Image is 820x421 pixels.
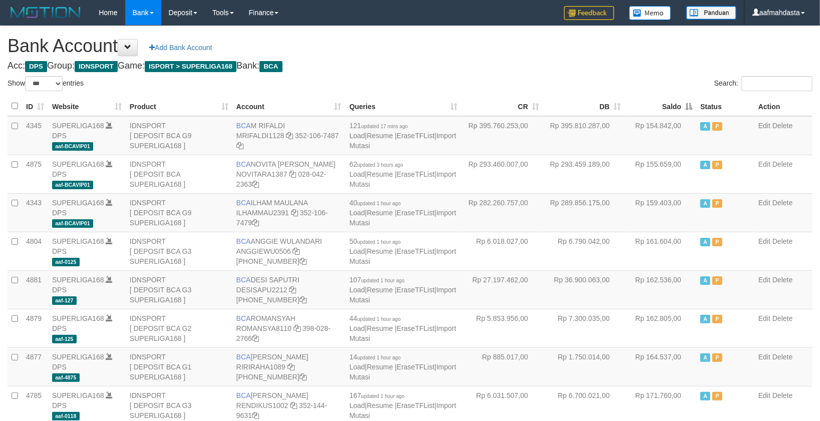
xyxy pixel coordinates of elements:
span: Active [700,353,710,362]
span: updated 1 hour ago [361,393,405,399]
a: Delete [772,276,792,284]
td: DPS [48,270,126,309]
span: | | | [350,122,456,150]
span: aaf-4875 [52,373,80,382]
td: IDNSPORT [ DEPOSIT BCA SUPERLIGA168 ] [126,155,232,193]
a: Edit [758,199,770,207]
td: Rp 282.260.757,00 [461,193,543,232]
td: ANGGIE WULANDARI [PHONE_NUMBER] [232,232,346,270]
a: Copy 0280422363 to clipboard [252,180,259,188]
a: Delete [772,314,792,322]
span: BCA [259,61,282,72]
span: BCA [236,391,251,399]
a: Delete [772,353,792,361]
a: SUPERLIGA168 [52,276,104,284]
a: EraseTFList [397,247,434,255]
a: ROMANSYA8110 [236,324,292,332]
a: Delete [772,160,792,168]
a: Copy 4062281611 to clipboard [300,373,307,381]
span: aaf-127 [52,296,77,305]
span: Paused [712,353,722,362]
td: M RIFALDI 352-106-7487 [232,116,346,155]
a: Load [350,401,365,409]
td: Rp 154.842,00 [625,116,696,155]
span: 167 [350,391,405,399]
span: | | | [350,276,456,304]
td: [PERSON_NAME] [PHONE_NUMBER] [232,347,346,386]
a: Edit [758,353,770,361]
a: Load [350,170,365,178]
span: 44 [350,314,401,322]
a: ANGGIEWU0506 [236,247,291,255]
td: DPS [48,309,126,347]
a: Add Bank Account [143,39,218,56]
span: aaf-125 [52,335,77,343]
label: Search: [714,76,812,91]
td: DPS [48,232,126,270]
span: BCA [236,199,251,207]
td: IDNSPORT [ DEPOSIT BCA G9 SUPERLIGA168 ] [126,193,232,232]
a: Edit [758,122,770,130]
a: Copy 4062280453 to clipboard [300,296,307,304]
td: Rp 162.805,00 [625,309,696,347]
a: Import Mutasi [350,170,456,188]
a: Load [350,286,365,294]
span: 14 [350,353,401,361]
span: Active [700,122,710,131]
td: Rp 293.459.189,00 [543,155,625,193]
a: Edit [758,276,770,284]
th: Action [754,97,812,116]
span: Paused [712,392,722,400]
td: DESI SAPUTRI [PHONE_NUMBER] [232,270,346,309]
a: Edit [758,391,770,399]
td: Rp 161.604,00 [625,232,696,270]
span: BCA [236,276,251,284]
td: 4343 [22,193,48,232]
th: Saldo: activate to sort column descending [625,97,696,116]
span: updated 1 hour ago [357,316,401,322]
span: | | | [350,391,456,419]
span: | | | [350,314,456,342]
th: Product: activate to sort column ascending [126,97,232,116]
span: aaf-BCAVIP01 [52,142,93,151]
label: Show entries [8,76,84,91]
span: IDNSPORT [75,61,118,72]
span: aaf-0125 [52,258,80,266]
a: Import Mutasi [350,324,456,342]
span: Active [700,315,710,323]
a: Delete [772,122,792,130]
span: Paused [712,122,722,131]
td: Rp 162.536,00 [625,270,696,309]
a: Load [350,209,365,217]
a: Load [350,324,365,332]
a: Import Mutasi [350,401,456,419]
a: Copy RIRIRAHA1089 to clipboard [288,363,295,371]
a: SUPERLIGA168 [52,160,104,168]
td: Rp 164.537,00 [625,347,696,386]
td: Rp 293.460.007,00 [461,155,543,193]
span: aaf-0118 [52,412,80,420]
span: | | | [350,237,456,265]
a: EraseTFList [397,132,434,140]
a: Import Mutasi [350,286,456,304]
span: updated 1 hour ago [357,201,401,206]
a: Copy 4062213373 to clipboard [300,257,307,265]
span: aaf-BCAVIP01 [52,181,93,189]
th: Website: activate to sort column ascending [48,97,126,116]
span: Active [700,392,710,400]
a: DESISAPU2212 [236,286,288,294]
a: SUPERLIGA168 [52,199,104,207]
th: ID: activate to sort column ascending [22,97,48,116]
td: ROMANSYAH 398-028-2766 [232,309,346,347]
a: EraseTFList [397,401,434,409]
span: updated 1 hour ago [361,278,405,283]
span: Paused [712,276,722,285]
a: Resume [367,132,393,140]
span: BCA [236,353,251,361]
span: 40 [350,199,401,207]
a: Delete [772,237,792,245]
a: Copy NOVITARA1387 to clipboard [289,170,296,178]
span: Paused [712,238,722,246]
td: Rp 289.856.175,00 [543,193,625,232]
a: EraseTFList [397,363,434,371]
